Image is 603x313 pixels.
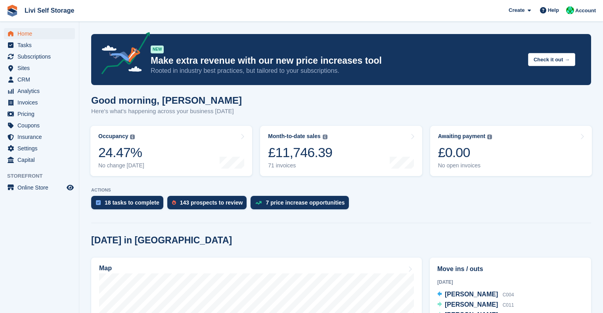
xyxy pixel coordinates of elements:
a: Preview store [65,183,75,192]
h2: [DATE] in [GEOGRAPHIC_DATA] [91,235,232,246]
span: CRM [17,74,65,85]
img: Joe Robertson [566,6,574,14]
p: ACTIONS [91,188,591,193]
a: 18 tasks to complete [91,196,167,213]
div: 24.47% [98,144,144,161]
span: Invoices [17,97,65,108]
span: C011 [503,302,514,308]
span: Settings [17,143,65,154]
p: Rooted in industry best practices, but tailored to your subscriptions. [151,66,522,75]
a: menu [4,40,75,51]
a: [PERSON_NAME] C004 [437,290,514,300]
span: Online Store [17,182,65,193]
span: [PERSON_NAME] [445,291,498,298]
div: Awaiting payment [438,133,486,140]
a: menu [4,182,75,193]
img: price_increase_opportunities-93ffe204e8149a01c8c9dc8f82e8f89637d9d84a8eef4429ea346261dce0b2c0.svg [255,201,262,205]
span: Capital [17,154,65,165]
div: NEW [151,46,164,53]
a: Awaiting payment £0.00 No open invoices [430,126,592,176]
a: menu [4,143,75,154]
img: icon-info-grey-7440780725fd019a000dd9b08b2336e03edf1995a4989e88bcd33f0948082b44.svg [487,135,492,139]
img: price-adjustments-announcement-icon-8257ccfd72463d97f412b2fc003d46551f7dbcb40ab6d574587a9cd5c0d94... [95,32,150,77]
div: 71 invoices [268,162,332,169]
a: 143 prospects to review [167,196,251,213]
span: Sites [17,63,65,74]
p: Make extra revenue with our new price increases tool [151,55,522,66]
h2: Map [99,265,112,272]
a: menu [4,63,75,74]
span: Analytics [17,85,65,97]
div: Occupancy [98,133,128,140]
div: No change [DATE] [98,162,144,169]
a: Month-to-date sales £11,746.39 71 invoices [260,126,422,176]
a: 7 price increase opportunities [251,196,352,213]
span: Pricing [17,108,65,120]
span: Home [17,28,65,39]
a: menu [4,74,75,85]
span: Create [509,6,525,14]
span: Tasks [17,40,65,51]
a: menu [4,28,75,39]
img: icon-info-grey-7440780725fd019a000dd9b08b2336e03edf1995a4989e88bcd33f0948082b44.svg [323,135,327,139]
a: menu [4,97,75,108]
img: stora-icon-8386f47178a22dfd0bd8f6a31ec36ba5ce8667c1dd55bd0f319d3a0aa187defe.svg [6,5,18,17]
img: prospect-51fa495bee0391a8d652442698ab0144808aea92771e9ea1ae160a38d050c398.svg [172,200,176,205]
span: [PERSON_NAME] [445,301,498,308]
a: Occupancy 24.47% No change [DATE] [90,126,252,176]
div: 18 tasks to complete [105,199,159,206]
span: Coupons [17,120,65,131]
a: menu [4,51,75,62]
a: menu [4,131,75,142]
div: £0.00 [438,144,492,161]
a: [PERSON_NAME] C011 [437,300,514,310]
a: menu [4,120,75,131]
span: Insurance [17,131,65,142]
span: Subscriptions [17,51,65,62]
img: task-75834270c22a3079a89374b754ae025e5fb1db73e45f91037f5363f120a921f8.svg [96,200,101,205]
h2: Move ins / outs [437,264,584,274]
button: Check it out → [528,53,575,66]
div: 7 price increase opportunities [266,199,345,206]
span: Account [575,7,596,15]
p: Here's what's happening across your business [DATE] [91,107,242,116]
div: 143 prospects to review [180,199,243,206]
span: C004 [503,292,514,298]
div: No open invoices [438,162,492,169]
h1: Good morning, [PERSON_NAME] [91,95,242,106]
span: Storefront [7,172,79,180]
a: Livi Self Storage [21,4,77,17]
a: menu [4,85,75,97]
a: menu [4,154,75,165]
div: Month-to-date sales [268,133,320,140]
a: menu [4,108,75,120]
img: icon-info-grey-7440780725fd019a000dd9b08b2336e03edf1995a4989e88bcd33f0948082b44.svg [130,135,135,139]
div: [DATE] [437,279,584,286]
div: £11,746.39 [268,144,332,161]
span: Help [548,6,559,14]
